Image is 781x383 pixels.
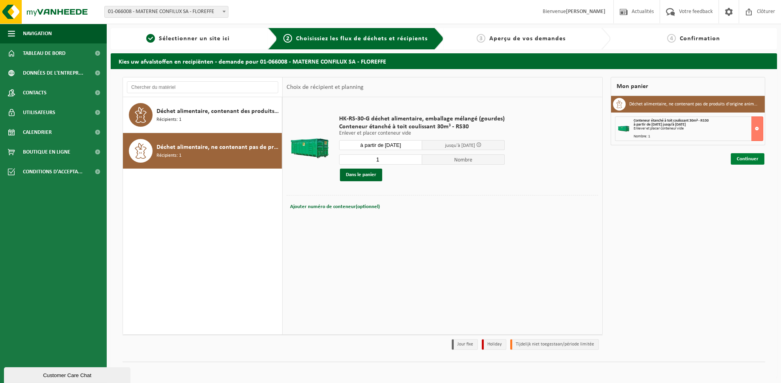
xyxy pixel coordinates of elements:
span: Calendrier [23,122,52,142]
span: Boutique en ligne [23,142,70,162]
h2: Kies uw afvalstoffen en recipiënten - demande pour 01-066008 - MATERNE CONFILUX SA - FLOREFFE [111,53,777,69]
li: Tijdelijk niet toegestaan/période limitée [510,339,599,350]
span: 1 [146,34,155,43]
div: Nombre: 1 [634,135,763,139]
p: Enlever et placer conteneur vide [339,131,505,136]
li: Holiday [482,339,506,350]
div: Mon panier [611,77,766,96]
li: Jour fixe [452,339,478,350]
span: 01-066008 - MATERNE CONFILUX SA - FLOREFFE [104,6,228,18]
input: Chercher du matériel [127,81,278,93]
strong: [PERSON_NAME] [566,9,606,15]
span: Navigation [23,24,52,43]
span: Tableau de bord [23,43,66,63]
span: Aperçu de vos demandes [489,36,566,42]
span: Confirmation [680,36,720,42]
span: Sélectionner un site ici [159,36,230,42]
div: Choix de récipient et planning [283,77,368,97]
span: Conteneur étanché à toit coulissant 30m³ - RS30 [634,118,709,123]
button: Déchet alimentaire, contenant des produits d'origine animale, emballage mélangé (sans verre), cat... [123,97,282,133]
span: jusqu'à [DATE] [445,143,475,148]
span: Conteneur étanché à toit coulissant 30m³ - RS30 [339,123,505,131]
div: Enlever et placer conteneur vide [634,127,763,131]
span: Choisissiez les flux de déchets et récipients [296,36,428,42]
span: 4 [667,34,676,43]
button: Déchet alimentaire, ne contenant pas de produits d'origine animale, emballage mélangé (excepté ve... [123,133,282,169]
span: Utilisateurs [23,103,55,122]
span: Nombre [422,154,505,165]
span: Contacts [23,83,47,103]
h3: Déchet alimentaire, ne contenant pas de produits d'origine animale, emballage mélangé (excepté ve... [630,98,759,111]
input: Sélectionnez date [339,140,422,150]
span: Récipients: 1 [157,152,181,160]
span: Déchet alimentaire, contenant des produits d'origine animale, emballage mélangé (sans verre), cat 3 [157,107,280,116]
iframe: chat widget [4,366,132,383]
button: Dans le panier [340,169,382,181]
span: 3 [477,34,485,43]
span: Conditions d'accepta... [23,162,83,182]
span: 01-066008 - MATERNE CONFILUX SA - FLOREFFE [105,6,228,17]
span: HK-RS-30-G déchet alimentaire, emballage mélangé (gourdes) [339,115,505,123]
span: Déchet alimentaire, ne contenant pas de produits d'origine animale, emballage mélangé (excepté ve... [157,143,280,152]
span: Ajouter numéro de conteneur(optionnel) [290,204,380,209]
a: 1Sélectionner un site ici [115,34,262,43]
strong: à partir de [DATE] jusqu'à [DATE] [634,122,686,127]
span: Récipients: 1 [157,116,181,124]
span: 2 [283,34,292,43]
a: Continuer [731,153,764,165]
span: Données de l'entrepr... [23,63,83,83]
button: Ajouter numéro de conteneur(optionnel) [289,201,381,212]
